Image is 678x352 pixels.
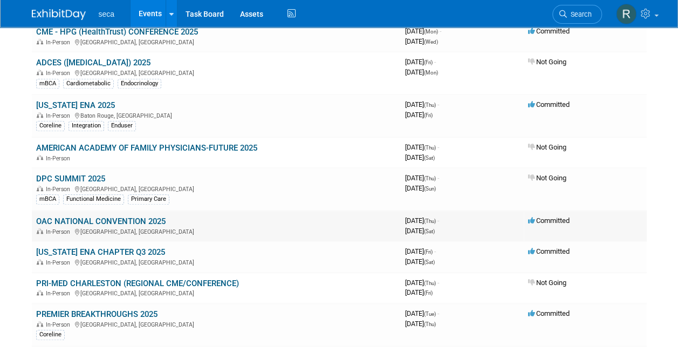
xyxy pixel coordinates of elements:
[46,39,73,46] span: In-Person
[46,186,73,193] span: In-Person
[567,10,592,18] span: Search
[528,174,566,182] span: Not Going
[46,70,73,77] span: In-Person
[424,218,436,224] span: (Thu)
[528,309,570,317] span: Committed
[36,27,198,37] a: CME - HPG (HealthTrust) CONFERENCE 2025
[528,58,566,66] span: Not Going
[405,174,439,182] span: [DATE]
[36,247,165,257] a: [US_STATE] ENA CHAPTER Q3 2025
[63,79,114,89] div: Cardiometabolic
[424,29,438,35] span: (Mon)
[437,216,439,225] span: -
[37,112,43,118] img: In-Person Event
[405,320,436,328] span: [DATE]
[405,111,433,119] span: [DATE]
[528,27,570,35] span: Committed
[424,39,438,45] span: (Wed)
[36,194,59,204] div: mBCA
[434,58,436,66] span: -
[118,79,161,89] div: Endocrinology
[424,145,436,151] span: (Thu)
[437,279,439,287] span: -
[424,228,435,234] span: (Sat)
[405,247,436,255] span: [DATE]
[32,9,86,20] img: ExhibitDay
[46,228,73,235] span: In-Person
[46,290,73,297] span: In-Person
[528,216,570,225] span: Committed
[36,68,396,77] div: [GEOGRAPHIC_DATA], [GEOGRAPHIC_DATA]
[36,37,396,46] div: [GEOGRAPHIC_DATA], [GEOGRAPHIC_DATA]
[424,321,436,327] span: (Thu)
[46,259,73,266] span: In-Person
[424,155,435,161] span: (Sat)
[36,184,396,193] div: [GEOGRAPHIC_DATA], [GEOGRAPHIC_DATA]
[424,112,433,118] span: (Fri)
[37,155,43,160] img: In-Person Event
[37,39,43,44] img: In-Person Event
[36,309,157,319] a: PREMIER BREAKTHROUGHS 2025
[405,216,439,225] span: [DATE]
[36,58,150,67] a: ADCES ([MEDICAL_DATA]) 2025
[405,58,436,66] span: [DATE]
[37,290,43,295] img: In-Person Event
[405,143,439,151] span: [DATE]
[63,194,124,204] div: Functional Medicine
[37,228,43,234] img: In-Person Event
[405,309,439,317] span: [DATE]
[405,227,435,235] span: [DATE]
[424,311,436,317] span: (Tue)
[437,174,439,182] span: -
[46,155,73,162] span: In-Person
[36,258,396,266] div: [GEOGRAPHIC_DATA], [GEOGRAPHIC_DATA]
[36,320,396,328] div: [GEOGRAPHIC_DATA], [GEOGRAPHIC_DATA]
[528,143,566,151] span: Not Going
[99,10,115,18] span: seca
[424,102,436,108] span: (Thu)
[424,175,436,181] span: (Thu)
[46,112,73,119] span: In-Person
[37,321,43,327] img: In-Person Event
[424,59,433,65] span: (Fri)
[37,186,43,191] img: In-Person Event
[440,27,441,35] span: -
[36,330,65,340] div: Coreline
[36,121,65,131] div: Coreline
[424,70,438,76] span: (Mon)
[424,259,435,265] span: (Sat)
[405,68,438,76] span: [DATE]
[528,247,570,255] span: Committed
[616,4,636,24] img: Rachel Jordan
[405,27,441,35] span: [DATE]
[36,111,396,119] div: Baton Rouge, [GEOGRAPHIC_DATA]
[108,121,136,131] div: Enduser
[424,186,436,192] span: (Sun)
[434,247,436,255] span: -
[37,259,43,265] img: In-Person Event
[46,321,73,328] span: In-Person
[36,288,396,297] div: [GEOGRAPHIC_DATA], [GEOGRAPHIC_DATA]
[437,143,439,151] span: -
[405,184,436,192] span: [DATE]
[405,153,435,161] span: [DATE]
[424,249,433,255] span: (Fri)
[405,37,438,45] span: [DATE]
[36,143,257,153] a: AMERICAN ACADEMY OF FAMILY PHYSICIANS-FUTURE 2025
[437,309,439,317] span: -
[36,174,105,184] a: DPC SUMMIT 2025
[424,280,436,286] span: (Thu)
[37,70,43,75] img: In-Person Event
[36,216,166,226] a: OAC NATIONAL CONVENTION 2025
[36,227,396,235] div: [GEOGRAPHIC_DATA], [GEOGRAPHIC_DATA]
[36,279,239,288] a: PRI-MED CHARLESTON (REGIONAL CME/CONFERENCE)
[128,194,169,204] div: Primary Care
[405,288,433,296] span: [DATE]
[405,258,435,266] span: [DATE]
[552,5,602,24] a: Search
[528,279,566,287] span: Not Going
[36,79,59,89] div: mBCA
[424,290,433,296] span: (Fri)
[405,100,439,109] span: [DATE]
[437,100,439,109] span: -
